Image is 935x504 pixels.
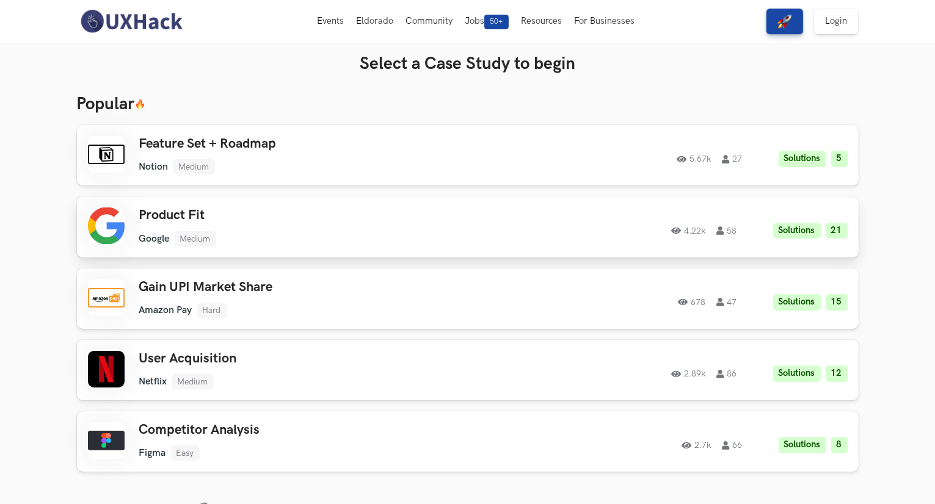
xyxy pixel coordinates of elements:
span: 2.7k [682,441,711,450]
li: 8 [831,437,848,453]
img: rocket [777,14,792,29]
li: 12 [826,365,848,382]
li: Solutions [779,151,826,167]
li: 5 [831,151,848,167]
li: Solutions [773,223,821,239]
li: Hard [197,303,227,318]
h3: Feature Set + Roadmap [139,136,486,152]
a: Competitor AnalysisFigmaEasy2.7k66Solutions8 [77,411,859,472]
a: Gain UPI Market ShareAmazon PayHard67847Solutions15 [77,268,859,329]
li: 21 [826,223,848,239]
span: 4.22k [672,226,706,235]
h3: Product Fit [139,207,486,223]
a: Feature Set + RoadmapNotionMedium5.67k27Solutions5 [77,125,859,185]
a: Product FitGoogleMedium4.22k58Solutions21 [77,196,859,257]
li: Amazon Pay [139,304,192,316]
span: 2.89k [672,370,706,378]
img: UXHack-logo.png [77,9,186,34]
li: Solutions [773,294,821,311]
a: User AcquisitionNetflixMedium2.89k86Solutions12 [77,340,859,400]
li: Medium [173,159,215,175]
h3: Select a Case Study to begin [77,54,859,74]
h3: User Acquisition [139,351,486,367]
li: Medium [172,374,214,389]
li: Figma [139,447,166,459]
span: 50+ [484,15,509,29]
img: 🔥 [135,99,145,109]
h3: Gain UPI Market Share [139,279,486,295]
a: Login [814,9,858,34]
li: Easy [171,445,200,461]
span: 47 [717,298,737,306]
span: 5.67k [677,155,711,164]
span: 86 [717,370,737,378]
li: Notion [139,161,169,173]
span: 66 [722,441,743,450]
li: Medium [175,231,216,247]
li: Netflix [139,376,167,387]
span: 58 [717,226,737,235]
h3: Popular [77,94,859,115]
span: 678 [679,298,706,306]
li: Solutions [779,437,826,453]
li: 15 [826,294,848,311]
h3: Competitor Analysis [139,422,486,438]
li: Solutions [773,365,821,382]
span: 27 [722,155,743,164]
li: Google [139,233,170,245]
